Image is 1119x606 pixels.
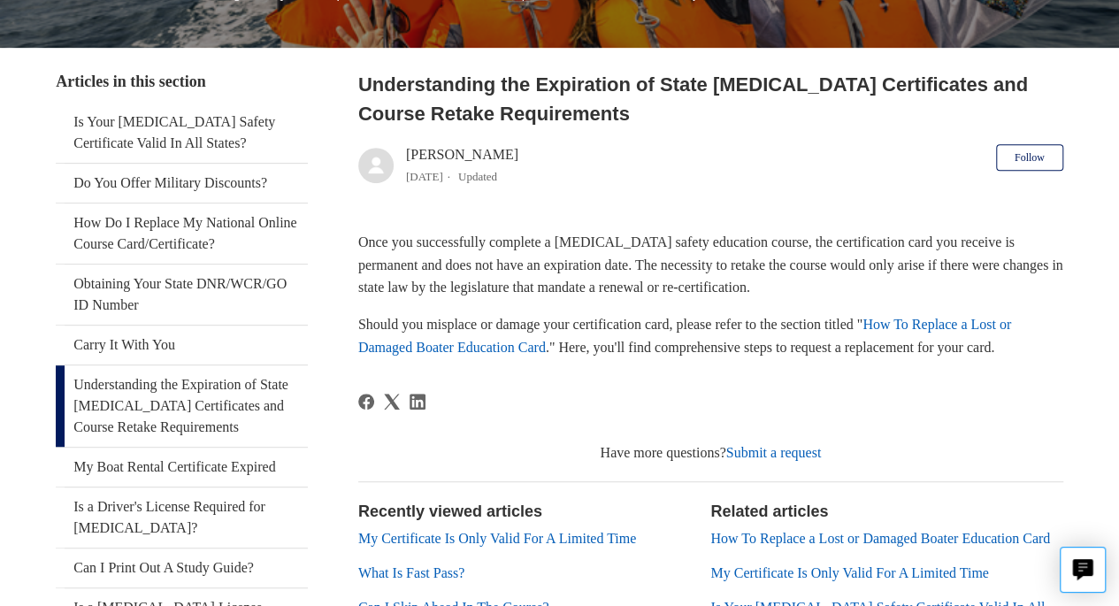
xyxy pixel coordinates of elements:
[384,394,400,410] a: X Corp
[358,442,1063,464] div: Have more questions?
[358,500,693,524] h2: Recently viewed articles
[358,565,464,580] a: What Is Fast Pass?
[410,394,425,410] a: LinkedIn
[458,170,497,183] li: Updated
[358,394,374,410] svg: Share this page on Facebook
[358,231,1063,299] p: Once you successfully complete a [MEDICAL_DATA] safety education course, the certification card y...
[358,531,636,546] a: My Certificate Is Only Valid For A Limited Time
[1060,547,1106,593] button: Live chat
[56,326,308,364] a: Carry It With You
[358,70,1063,128] h2: Understanding the Expiration of State Boating Certificates and Course Retake Requirements
[710,500,1062,524] h2: Related articles
[56,73,205,90] span: Articles in this section
[358,317,1011,355] a: How To Replace a Lost or Damaged Boater Education Card
[56,548,308,587] a: Can I Print Out A Study Guide?
[710,531,1050,546] a: How To Replace a Lost or Damaged Boater Education Card
[56,265,308,325] a: Obtaining Your State DNR/WCR/GO ID Number
[56,103,308,163] a: Is Your [MEDICAL_DATA] Safety Certificate Valid In All States?
[358,394,374,410] a: Facebook
[726,445,822,460] a: Submit a request
[406,144,518,187] div: [PERSON_NAME]
[56,487,308,548] a: Is a Driver's License Required for [MEDICAL_DATA]?
[384,394,400,410] svg: Share this page on X Corp
[410,394,425,410] svg: Share this page on LinkedIn
[710,565,988,580] a: My Certificate Is Only Valid For A Limited Time
[56,365,308,447] a: Understanding the Expiration of State [MEDICAL_DATA] Certificates and Course Retake Requirements
[56,164,308,203] a: Do You Offer Military Discounts?
[406,170,443,183] time: 03/21/2024, 11:29
[996,144,1063,171] button: Follow Article
[56,203,308,264] a: How Do I Replace My National Online Course Card/Certificate?
[358,313,1063,358] p: Should you misplace or damage your certification card, please refer to the section titled " ." He...
[56,448,308,487] a: My Boat Rental Certificate Expired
